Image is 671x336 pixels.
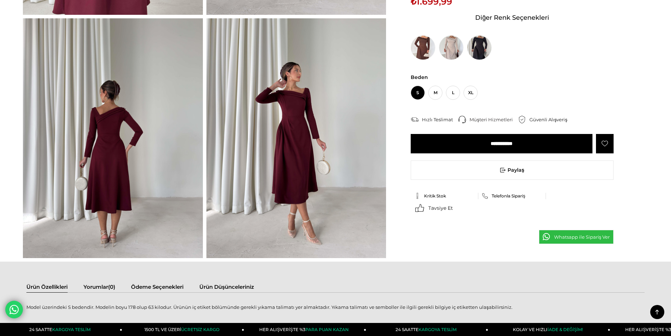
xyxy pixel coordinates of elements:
a: HER ALIŞVERİŞTE %3PARA PUAN KAZAN [244,323,366,336]
span: PARA PUAN KAZAN [305,327,349,332]
a: Kritik Stok [414,193,475,199]
span: Telefonla Sipariş [492,193,525,198]
a: 24 SAATTEKARGOYA TESLİM [366,323,488,336]
span: ÜCRETSİZ KARGO [181,327,219,332]
span: M [428,86,442,100]
a: 24 SAATTEKARGOYA TESLİM [0,323,122,336]
a: Ürün Özellikleri [26,283,68,292]
span: Paylaş [411,161,613,179]
a: Yorumlar(0) [83,283,115,292]
img: Asimetrik Yaka Uzun Kollu Keyli Taş Kadın Midi Elbise 26K087 [439,35,464,60]
img: security.png [518,116,526,123]
img: shipping.png [411,116,418,123]
img: Keyli elbise 26K087 [206,18,386,258]
a: Favorilere Ekle [596,134,614,153]
a: KOLAY VE HIZLIİADE & DEĞİŞİM! [488,323,610,336]
div: Hızlı Teslimat [422,116,458,123]
div: Güvenli Alışveriş [529,116,573,123]
span: Kritik Stok [424,193,446,198]
img: call-center.png [458,116,466,123]
span: İADE & DEĞİŞİM! [547,327,583,332]
span: Diğer Renk Seçenekleri [475,12,549,23]
img: Keyli elbise 26K087 [23,18,203,258]
span: KARGOYA TESLİM [52,327,90,332]
p: Model üzerindeki S bedendir. Modelin boyu 178 olup 63 kilodur. Ürünün iç etiket bölümünde gerekli... [26,304,645,310]
img: Asimetrik Yaka Uzun Kollu Keyli Siyah Kadın Midi Elbise 26K087 [467,35,492,60]
span: Yorumlar [83,283,108,290]
div: Müşteri Hizmetleri [470,116,518,123]
span: Beden [411,74,614,80]
span: KARGOYA TESLİM [418,327,456,332]
span: L [446,86,460,100]
img: Asimetrik Yaka Uzun Kollu Keyli Kahve Kadın Midi Elbise 26K087 [411,35,435,60]
a: Ürün Düşünceleriniz [199,283,254,292]
span: (0) [108,283,115,290]
a: Whatsapp ile Sipariş Ver [539,230,614,244]
a: Telefonla Sipariş [482,193,542,199]
span: S [411,86,425,100]
a: Ödeme Seçenekleri [131,283,184,292]
a: 1500 TL VE ÜZERİÜCRETSİZ KARGO [122,323,244,336]
span: Tavsiye Et [428,205,453,211]
span: XL [464,86,478,100]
